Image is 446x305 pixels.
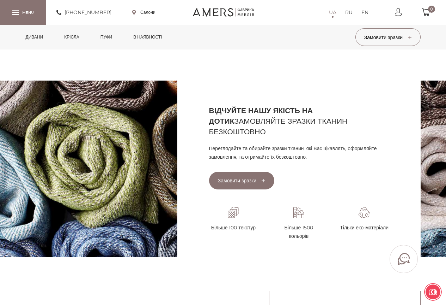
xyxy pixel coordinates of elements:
[285,224,313,239] span: Більше 1500 кольорів
[345,8,353,17] a: RU
[20,25,49,49] a: Дивани
[361,8,368,17] a: EN
[209,106,313,125] b: Відчуйте нашу якість на дотик
[132,9,155,16] a: Салони
[59,25,84,49] a: Крісла
[218,177,265,184] span: Замовити зразки
[209,105,389,137] h2: замовляйте зразки тканин безкоштовно
[355,28,421,46] button: Замовити зразки
[364,34,411,41] span: Замовити зразки
[95,25,118,49] a: Пуфи
[209,172,274,189] button: Замовити зразки
[56,8,111,17] a: [PHONE_NUMBER]
[428,6,435,13] span: 0
[329,8,336,17] a: UA
[128,25,167,49] a: в наявності
[209,144,389,161] p: Переглядайте та обирайте зразки тканин, які Вас цікавлять, оформляйте замовлення, та отримайте їх...
[211,224,256,231] span: Більше 100 текстур
[340,224,389,231] span: Тільки еко-матеріали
